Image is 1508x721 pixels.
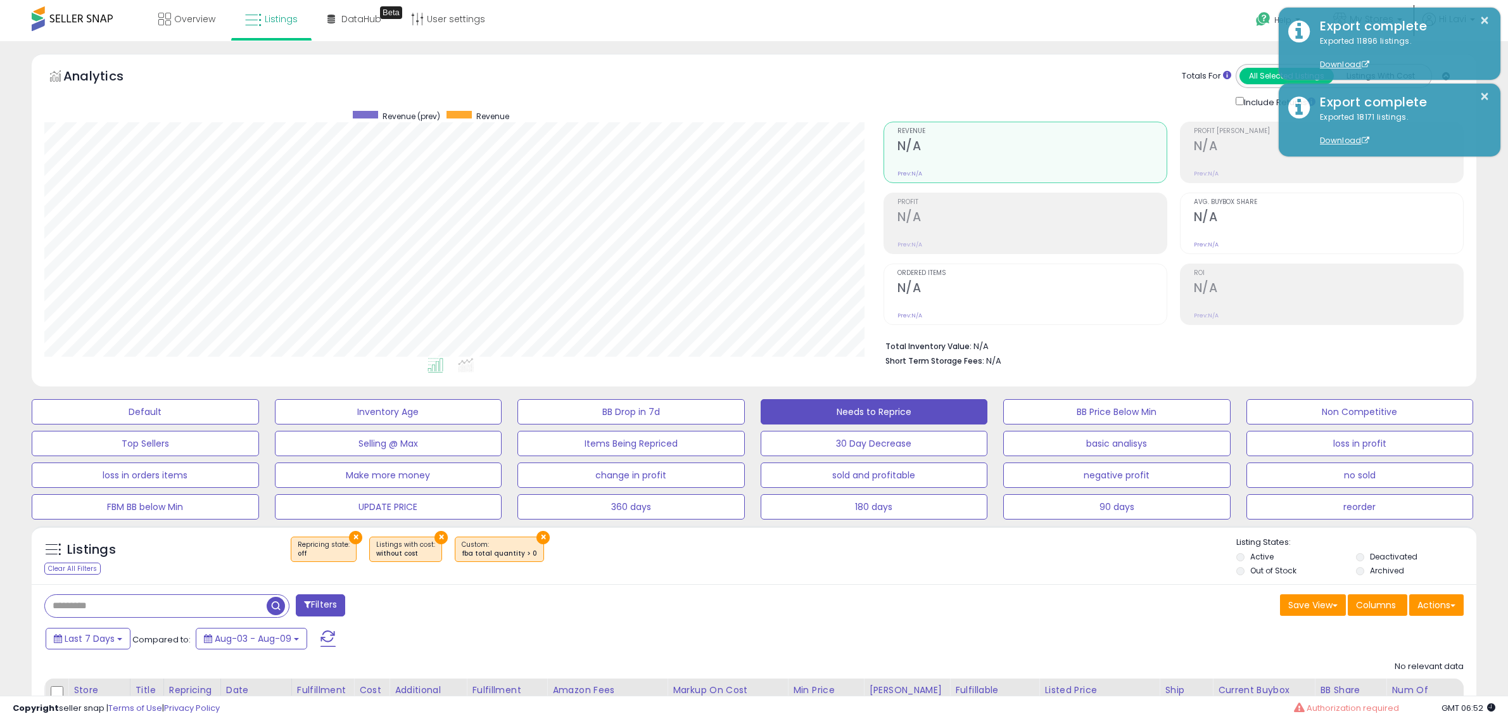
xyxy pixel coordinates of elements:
[1003,399,1231,424] button: BB Price Below Min
[298,540,350,559] span: Repricing state :
[1250,551,1274,562] label: Active
[1194,281,1463,298] h2: N/A
[897,241,922,248] small: Prev: N/A
[265,13,298,25] span: Listings
[885,355,984,366] b: Short Term Storage Fees:
[897,312,922,319] small: Prev: N/A
[1194,139,1463,156] h2: N/A
[1479,13,1490,29] button: ×
[761,399,988,424] button: Needs to Reprice
[1310,35,1491,71] div: Exported 11896 listings.
[1194,128,1463,135] span: Profit [PERSON_NAME]
[1370,565,1404,576] label: Archived
[1194,170,1219,177] small: Prev: N/A
[1255,11,1271,27] i: Get Help
[517,399,745,424] button: BB Drop in 7d
[1194,210,1463,227] h2: N/A
[517,494,745,520] button: 360 days
[986,355,1001,367] span: N/A
[1479,89,1490,105] button: ×
[1226,94,1331,109] div: Include Returns
[215,632,291,645] span: Aug-03 - Aug-09
[13,702,59,714] strong: Copyright
[1441,702,1495,714] span: 2025-08-17 06:52 GMT
[1194,312,1219,319] small: Prev: N/A
[164,702,220,714] a: Privacy Policy
[761,463,988,488] button: sold and profitable
[65,632,115,645] span: Last 7 Days
[341,13,381,25] span: DataHub
[32,494,259,520] button: FBM BB below Min
[897,281,1167,298] h2: N/A
[132,634,191,646] span: Compared to:
[376,540,435,559] span: Listings with cost :
[897,170,922,177] small: Prev: N/A
[298,549,350,558] div: off
[44,563,101,575] div: Clear All Filters
[1239,68,1334,84] button: All Selected Listings
[897,128,1167,135] span: Revenue
[517,463,745,488] button: change in profit
[1246,463,1474,488] button: no sold
[67,541,116,559] h5: Listings
[275,399,502,424] button: Inventory Age
[462,549,537,558] div: fba total quantity > 0
[761,494,988,520] button: 180 days
[380,6,402,19] div: Tooltip anchor
[275,494,502,520] button: UPDATE PRICE
[1003,494,1231,520] button: 90 days
[349,531,362,544] button: ×
[897,199,1167,206] span: Profit
[1274,15,1291,25] span: Help
[1280,594,1346,616] button: Save View
[517,431,745,456] button: Items Being Repriced
[174,13,215,25] span: Overview
[434,531,448,544] button: ×
[897,139,1167,156] h2: N/A
[275,463,502,488] button: Make more money
[1246,2,1313,41] a: Help
[1246,399,1474,424] button: Non Competitive
[108,702,162,714] a: Terms of Use
[32,399,259,424] button: Default
[1320,59,1369,70] a: Download
[1003,463,1231,488] button: negative profit
[1236,537,1476,549] p: Listing States:
[1348,594,1407,616] button: Columns
[1194,199,1463,206] span: Avg. Buybox Share
[383,111,440,122] span: Revenue (prev)
[885,338,1454,353] li: N/A
[885,341,972,352] b: Total Inventory Value:
[897,210,1167,227] h2: N/A
[897,270,1167,277] span: Ordered Items
[1409,594,1464,616] button: Actions
[32,463,259,488] button: loss in orders items
[63,67,148,88] h5: Analytics
[1182,70,1231,82] div: Totals For
[46,628,130,649] button: Last 7 Days
[1395,661,1464,673] div: No relevant data
[275,431,502,456] button: Selling @ Max
[1356,599,1396,611] span: Columns
[376,549,435,558] div: without cost
[761,431,988,456] button: 30 Day Decrease
[32,431,259,456] button: Top Sellers
[1310,17,1491,35] div: Export complete
[196,628,307,649] button: Aug-03 - Aug-09
[1003,431,1231,456] button: basic analisys
[1310,93,1491,112] div: Export complete
[1246,494,1474,520] button: reorder
[1250,565,1296,576] label: Out of Stock
[1194,270,1463,277] span: ROI
[1320,135,1369,146] a: Download
[1370,551,1417,562] label: Deactivated
[536,531,550,544] button: ×
[296,594,345,616] button: Filters
[476,111,509,122] span: Revenue
[1246,431,1474,456] button: loss in profit
[1194,241,1219,248] small: Prev: N/A
[1310,112,1491,147] div: Exported 18171 listings.
[462,540,537,559] span: Custom:
[13,703,220,715] div: seller snap | |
